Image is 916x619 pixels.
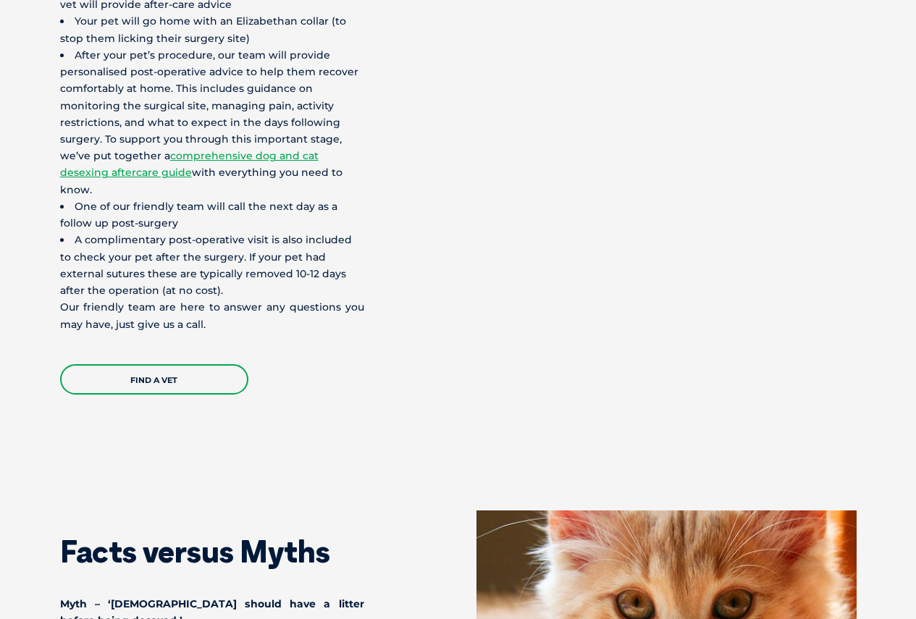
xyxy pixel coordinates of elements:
p: Our friendly team are here to answer any questions you may have, just give us a call. [60,299,364,332]
a: comprehensive dog and cat desexing aftercare guide [60,149,319,179]
li: After your pet’s procedure, our team will provide personalised post-operative advice to help them... [60,47,364,198]
a: Find a Vet [60,364,248,395]
h2: Facts versus Myths [60,536,364,567]
li: Your pet will go home with an Elizabethan collar (to stop them licking their surgery site) [60,13,364,46]
li: One of our friendly team will call the next day as a follow up post-surgery [60,198,364,232]
li: A complimentary post-operative visit is also included to check your pet after the surgery. If you... [60,232,364,395]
